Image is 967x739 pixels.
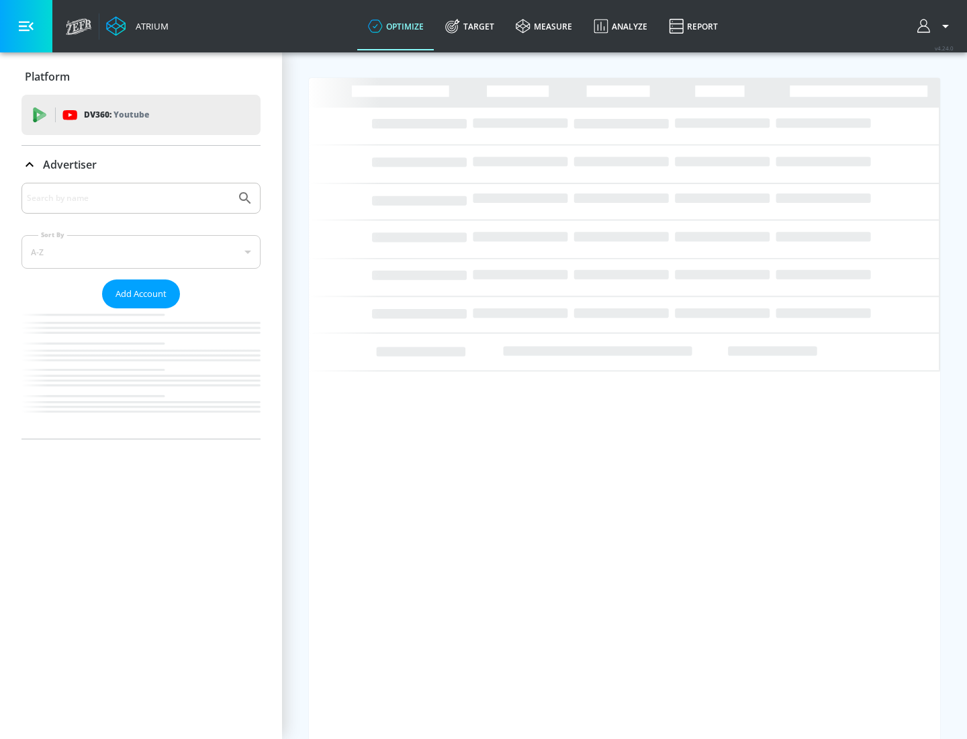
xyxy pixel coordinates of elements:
div: A-Z [21,235,261,269]
span: v 4.24.0 [935,44,954,52]
a: Analyze [583,2,658,50]
p: Advertiser [43,157,97,172]
nav: list of Advertiser [21,308,261,439]
div: Advertiser [21,183,261,439]
p: Platform [25,69,70,84]
a: measure [505,2,583,50]
label: Sort By [38,230,67,239]
a: Atrium [106,16,169,36]
div: Platform [21,58,261,95]
p: Youtube [113,107,149,122]
button: Add Account [102,279,180,308]
a: optimize [357,2,434,50]
a: Target [434,2,505,50]
input: Search by name [27,189,230,207]
div: Advertiser [21,146,261,183]
p: DV360: [84,107,149,122]
span: Add Account [116,286,167,302]
a: Report [658,2,729,50]
div: Atrium [130,20,169,32]
div: DV360: Youtube [21,95,261,135]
